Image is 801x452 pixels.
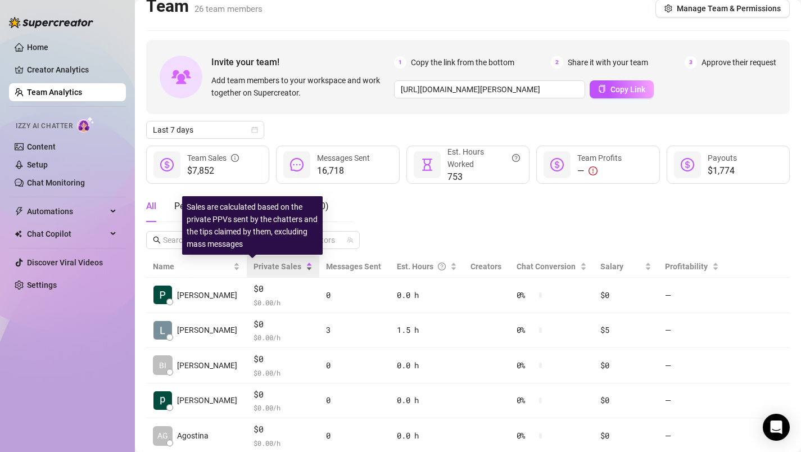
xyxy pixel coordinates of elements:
[27,160,48,169] a: Setup
[254,437,313,449] span: $ 0.00 /h
[153,391,172,410] img: paige
[397,289,457,301] div: 0.0 h
[290,158,304,171] span: message
[397,324,457,336] div: 1.5 h
[658,278,726,313] td: —
[27,43,48,52] a: Home
[420,158,434,171] span: hourglass
[231,152,239,164] span: info-circle
[517,359,535,372] span: 0 %
[254,388,313,401] span: $0
[326,289,383,301] div: 0
[160,158,174,171] span: dollar-circle
[77,116,94,133] img: AI Chatter
[600,359,651,372] div: $0
[254,367,313,378] span: $ 0.00 /h
[211,74,390,99] span: Add team members to your workspace and work together on Supercreator.
[15,207,24,216] span: thunderbolt
[251,126,258,133] span: calendar
[9,17,93,28] img: logo-BBDzfeDw.svg
[177,359,237,372] span: [PERSON_NAME]
[153,286,172,304] img: Paige
[438,260,446,273] span: question-circle
[685,56,697,69] span: 3
[27,281,57,290] a: Settings
[187,152,239,164] div: Team Sales
[27,142,56,151] a: Content
[664,4,672,12] span: setting
[600,394,651,406] div: $0
[211,55,394,69] span: Invite your team!
[27,178,85,187] a: Chat Monitoring
[600,262,623,271] span: Salary
[326,430,383,442] div: 0
[182,196,323,255] div: Sales are calculated based on the private PPVs sent by the chatters and the tips claimed by them,...
[550,158,564,171] span: dollar-circle
[577,153,622,162] span: Team Profits
[177,289,237,301] span: [PERSON_NAME]
[568,56,648,69] span: Share it with your team
[317,153,370,162] span: Messages Sent
[187,164,239,178] span: $7,852
[658,383,726,419] td: —
[27,225,107,243] span: Chat Copilot
[326,262,381,271] span: Messages Sent
[153,121,257,138] span: Last 7 days
[464,256,509,278] th: Creators
[658,313,726,349] td: —
[702,56,776,69] span: Approve their request
[254,423,313,436] span: $0
[517,430,535,442] span: 0 %
[146,200,156,213] div: All
[159,359,166,372] span: BI
[254,282,313,296] span: $0
[157,430,168,442] span: AG
[517,324,535,336] span: 0 %
[27,202,107,220] span: Automations
[254,262,301,271] span: Private Sales
[254,332,313,343] span: $ 0.00 /h
[326,324,383,336] div: 3
[27,61,117,79] a: Creator Analytics
[681,158,694,171] span: dollar-circle
[447,170,520,184] span: 753
[153,321,172,340] img: Lorenzo
[708,164,737,178] span: $1,774
[177,324,237,336] span: [PERSON_NAME]
[397,260,448,273] div: Est. Hours
[551,56,563,69] span: 2
[447,146,520,170] div: Est. Hours Worked
[397,430,457,442] div: 0.0 h
[397,359,457,372] div: 0.0 h
[517,262,576,271] span: Chat Conversion
[658,348,726,383] td: —
[665,262,708,271] span: Profitability
[394,56,406,69] span: 1
[517,289,535,301] span: 0 %
[763,414,790,441] div: Open Intercom Messenger
[146,256,247,278] th: Name
[512,146,520,170] span: question-circle
[517,394,535,406] span: 0 %
[600,324,651,336] div: $5
[153,260,231,273] span: Name
[254,297,313,308] span: $ 0.00 /h
[254,318,313,331] span: $0
[174,200,220,213] div: Pending ( 0 )
[254,402,313,413] span: $ 0.00 /h
[411,56,514,69] span: Copy the link from the bottom
[163,234,255,246] input: Search members
[610,85,645,94] span: Copy Link
[317,164,370,178] span: 16,718
[326,359,383,372] div: 0
[153,236,161,244] span: search
[326,394,383,406] div: 0
[600,430,651,442] div: $0
[177,394,237,406] span: [PERSON_NAME]
[347,237,354,243] span: team
[677,4,781,13] span: Manage Team & Permissions
[254,352,313,366] span: $0
[577,164,622,178] div: —
[27,258,103,267] a: Discover Viral Videos
[15,230,22,238] img: Chat Copilot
